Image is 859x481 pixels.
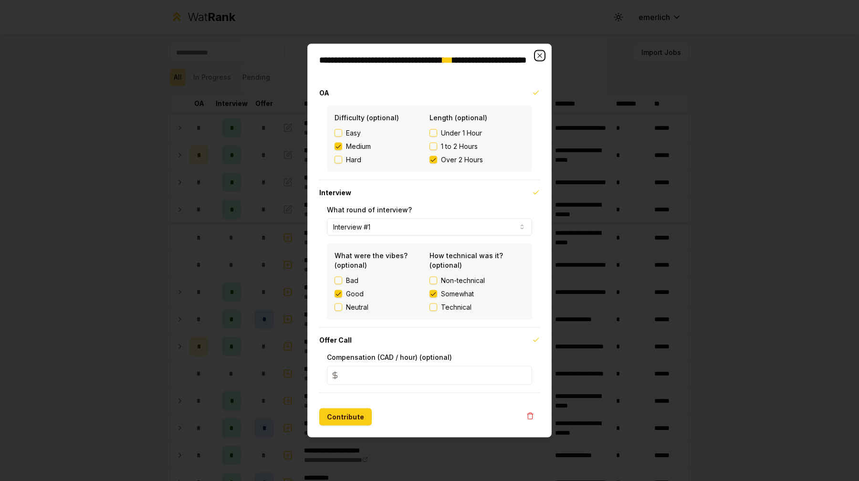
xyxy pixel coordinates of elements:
label: Difficulty (optional) [335,114,399,122]
label: Good [346,289,364,299]
label: Compensation (CAD / hour) (optional) [327,353,452,361]
button: 1 to 2 Hours [429,143,437,150]
button: Hard [335,156,342,164]
button: Over 2 Hours [429,156,437,164]
button: Non-technical [429,277,437,284]
button: Medium [335,143,342,150]
span: Somewhat [441,289,474,299]
label: What round of interview? [327,206,412,214]
button: Contribute [319,408,372,426]
span: Hard [346,155,361,165]
button: Interview [319,180,540,205]
button: Technical [429,303,437,311]
label: Bad [346,276,358,285]
label: Neutral [346,303,368,312]
span: Easy [346,128,361,138]
span: Medium [346,142,371,151]
span: 1 to 2 Hours [441,142,478,151]
label: How technical was it? (optional) [429,251,503,269]
div: Offer Call [319,353,540,393]
button: Offer Call [319,328,540,353]
div: OA [319,105,540,180]
button: Somewhat [429,290,437,298]
div: Interview [319,205,540,327]
button: Easy [335,129,342,137]
span: Technical [441,303,471,312]
span: Over 2 Hours [441,155,483,165]
button: OA [319,81,540,105]
span: Under 1 Hour [441,128,482,138]
button: Under 1 Hour [429,129,437,137]
label: Length (optional) [429,114,487,122]
span: Non-technical [441,276,485,285]
label: What were the vibes? (optional) [335,251,408,269]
